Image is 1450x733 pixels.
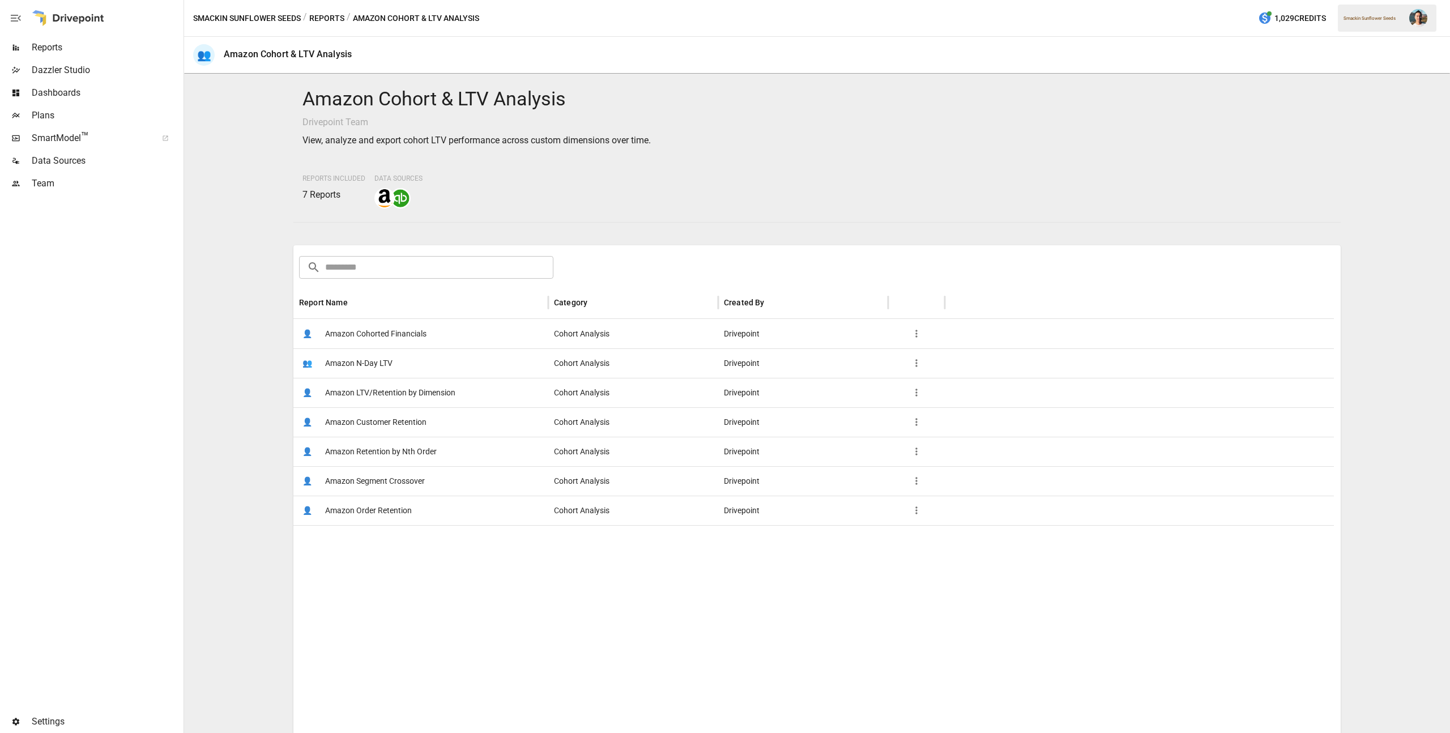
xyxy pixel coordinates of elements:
img: amazon [376,189,394,207]
button: Sort [588,295,604,310]
span: 👥 [299,355,316,372]
div: Drivepoint [718,319,888,348]
div: Drivepoint [718,437,888,466]
span: 👤 [299,443,316,460]
button: Sort [766,295,782,310]
div: Cohort Analysis [548,348,718,378]
span: Plans [32,109,181,122]
div: Cohort Analysis [548,437,718,466]
h4: Amazon Cohort & LTV Analysis [302,87,1332,111]
img: quickbooks [391,189,410,207]
button: 1,029Credits [1253,8,1330,29]
div: 👥 [193,44,215,66]
span: 👤 [299,384,316,401]
span: Data Sources [32,154,181,168]
div: Drivepoint [718,348,888,378]
div: Created By [724,298,765,307]
div: / [347,11,351,25]
span: 👤 [299,414,316,431]
span: Amazon Segment Crossover [325,467,425,496]
span: ™ [81,130,89,144]
span: 👤 [299,502,316,519]
div: Drivepoint [718,378,888,407]
div: Cohort Analysis [548,496,718,525]
span: Team [32,177,181,190]
p: Drivepoint Team [302,116,1332,129]
div: Cohort Analysis [548,378,718,407]
button: Smackin Sunflower Seeds [193,11,301,25]
span: Data Sources [374,174,423,182]
span: Dazzler Studio [32,63,181,77]
p: View, analyze and export cohort LTV performance across custom dimensions over time. [302,134,1332,147]
span: Amazon Cohorted Financials [325,319,427,348]
span: 👤 [299,325,316,342]
span: SmartModel [32,131,150,145]
div: Report Name [299,298,348,307]
div: Cohort Analysis [548,407,718,437]
div: Drivepoint [718,407,888,437]
span: Amazon Retention by Nth Order [325,437,437,466]
div: Amazon Cohort & LTV Analysis [224,49,352,59]
div: Category [554,298,587,307]
div: Drivepoint [718,466,888,496]
span: Amazon N-Day LTV [325,349,393,378]
span: 👤 [299,472,316,489]
span: Amazon Customer Retention [325,408,427,437]
span: Settings [32,715,181,728]
span: Amazon Order Retention [325,496,412,525]
span: Reports Included [302,174,365,182]
button: Reports [309,11,344,25]
span: Reports [32,41,181,54]
div: Cohort Analysis [548,319,718,348]
div: Cohort Analysis [548,466,718,496]
button: Sort [349,295,365,310]
span: Amazon LTV/Retention by Dimension [325,378,455,407]
div: / [303,11,307,25]
div: Drivepoint [718,496,888,525]
div: Smackin Sunflower Seeds [1344,16,1402,21]
p: 7 Reports [302,188,365,202]
span: 1,029 Credits [1274,11,1326,25]
span: Dashboards [32,86,181,100]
